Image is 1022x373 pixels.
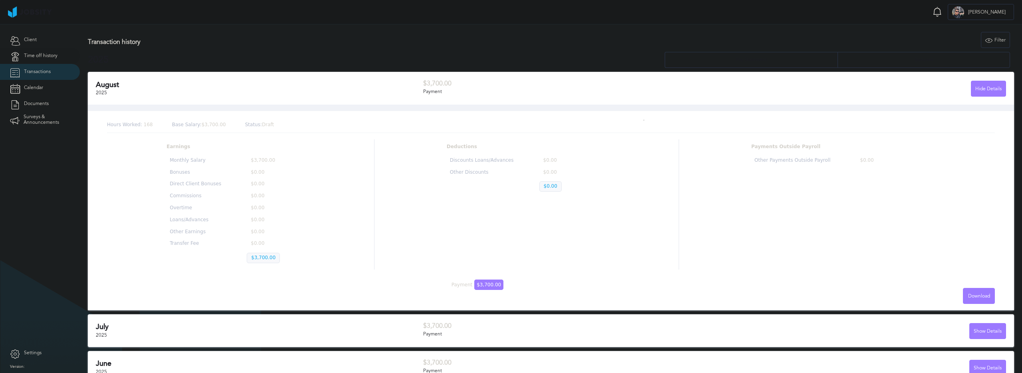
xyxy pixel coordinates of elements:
[970,323,1006,339] div: Show Details
[24,37,37,43] span: Client
[88,54,665,65] h2: 2025
[247,229,298,235] p: $0.00
[170,158,221,163] p: Monthly Salary
[24,350,42,356] span: Settings
[172,122,202,127] span: Base Salary:
[452,282,503,288] div: Payment
[732,57,771,63] div: Pay Statement
[24,53,57,59] span: Time off history
[170,170,221,175] p: Bonuses
[96,81,423,89] h2: August
[539,170,603,175] p: $0.00
[247,217,298,223] p: $0.00
[96,332,107,338] span: 2025
[971,81,1006,97] button: Hide Details
[247,181,298,187] p: $0.00
[665,52,838,68] button: Pay Statement
[24,114,70,125] span: Surveys & Announcements
[170,181,221,187] p: Direct Client Bonuses
[247,205,298,211] p: $0.00
[423,322,715,329] h3: $3,700.00
[450,158,514,163] p: Discounts Loans/Advances
[969,323,1006,339] button: Show Details
[447,144,606,150] p: Deductions
[24,69,51,75] span: Transactions
[952,6,964,18] div: M
[948,4,1014,20] button: M[PERSON_NAME]
[963,288,995,304] button: Download
[423,80,715,87] h3: $3,700.00
[838,52,1010,68] button: Bonuses
[170,205,221,211] p: Overtime
[539,158,603,163] p: $0.00
[423,89,715,95] div: Payment
[474,280,503,290] span: $3,700.00
[968,294,990,299] span: Download
[245,122,262,127] span: Status:
[170,193,221,199] p: Commissions
[247,253,280,263] p: $3,700.00
[170,217,221,223] p: Loans/Advances
[166,144,301,150] p: Earnings
[247,170,298,175] p: $0.00
[247,241,298,246] p: $0.00
[247,193,298,199] p: $0.00
[755,158,830,163] p: Other Payments Outside Payroll
[170,241,221,246] p: Transfer Fee
[96,323,423,331] h2: July
[24,85,43,91] span: Calendar
[88,38,593,46] h3: Transaction history
[10,365,25,369] label: Version:
[247,158,298,163] p: $3,700.00
[172,122,226,128] p: $3,700.00
[107,122,153,128] p: 168
[751,144,935,150] p: Payments Outside Payroll
[8,6,52,18] img: ab4bad089aa723f57921c736e9817d99.png
[856,158,932,163] p: $0.00
[911,57,937,63] div: Bonuses
[245,122,274,128] p: Draft
[423,331,715,337] div: Payment
[24,101,49,107] span: Documents
[107,122,142,127] span: Hours Worked:
[170,229,221,235] p: Other Earnings
[423,359,715,366] h3: $3,700.00
[539,181,562,192] p: $0.00
[981,32,1010,48] button: Filter
[450,170,514,175] p: Other Discounts
[96,359,423,368] h2: June
[96,90,107,95] span: 2025
[964,10,1010,15] span: [PERSON_NAME]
